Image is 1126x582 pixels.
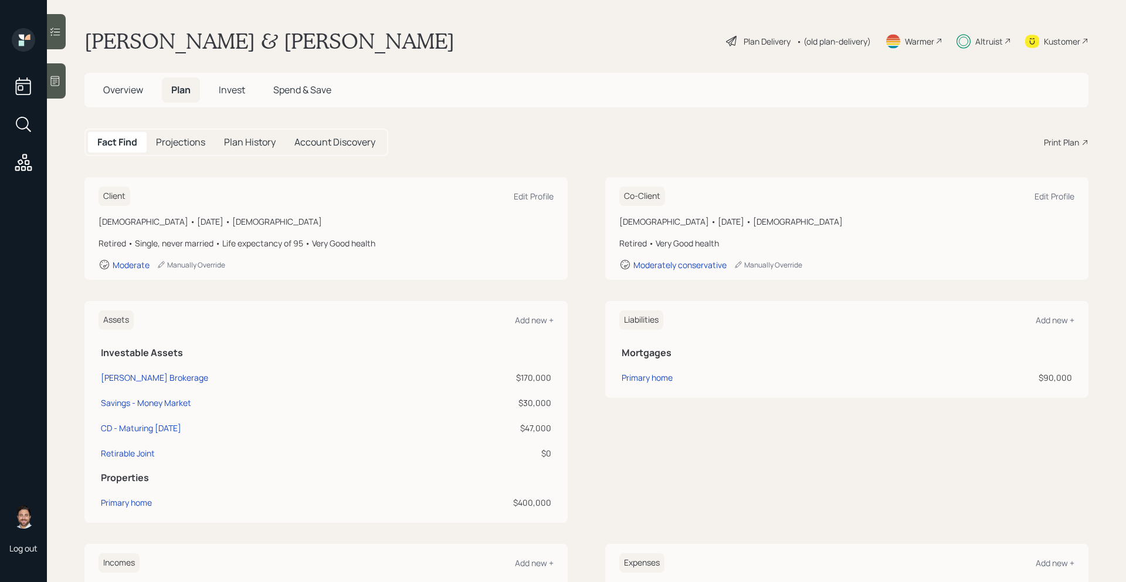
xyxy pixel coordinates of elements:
[84,28,455,54] h1: [PERSON_NAME] & [PERSON_NAME]
[744,35,791,48] div: Plan Delivery
[101,472,551,483] h5: Properties
[619,310,663,330] h6: Liabilities
[99,310,134,330] h6: Assets
[99,553,140,573] h6: Incomes
[633,259,727,270] div: Moderately conservative
[101,347,551,358] h5: Investable Assets
[975,35,1003,48] div: Altruist
[734,260,802,270] div: Manually Override
[294,137,375,148] h5: Account Discovery
[515,557,554,569] div: Add new +
[99,187,130,206] h6: Client
[905,35,934,48] div: Warmer
[156,137,205,148] h5: Projections
[101,422,181,434] div: CD - Maturing [DATE]
[619,215,1074,228] div: [DEMOGRAPHIC_DATA] • [DATE] • [DEMOGRAPHIC_DATA]
[514,191,554,202] div: Edit Profile
[430,447,551,459] div: $0
[12,505,35,529] img: michael-russo-headshot.png
[113,259,150,270] div: Moderate
[97,137,137,148] h5: Fact Find
[103,83,143,96] span: Overview
[1036,557,1074,569] div: Add new +
[219,83,245,96] span: Invest
[892,371,1072,384] div: $90,000
[430,496,551,509] div: $400,000
[1044,136,1079,148] div: Print Plan
[1035,191,1074,202] div: Edit Profile
[99,215,554,228] div: [DEMOGRAPHIC_DATA] • [DATE] • [DEMOGRAPHIC_DATA]
[1044,35,1080,48] div: Kustomer
[619,237,1074,249] div: Retired • Very Good health
[101,397,191,409] div: Savings - Money Market
[101,371,208,384] div: [PERSON_NAME] Brokerage
[101,447,155,459] div: Retirable Joint
[224,137,276,148] h5: Plan History
[515,314,554,326] div: Add new +
[9,543,38,554] div: Log out
[430,371,551,384] div: $170,000
[157,260,225,270] div: Manually Override
[430,422,551,434] div: $47,000
[619,553,664,573] h6: Expenses
[273,83,331,96] span: Spend & Save
[619,187,665,206] h6: Co-Client
[99,237,554,249] div: Retired • Single, never married • Life expectancy of 95 • Very Good health
[171,83,191,96] span: Plan
[796,35,871,48] div: • (old plan-delivery)
[1036,314,1074,326] div: Add new +
[430,397,551,409] div: $30,000
[101,496,152,509] div: Primary home
[622,347,1072,358] h5: Mortgages
[622,371,673,384] div: Primary home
